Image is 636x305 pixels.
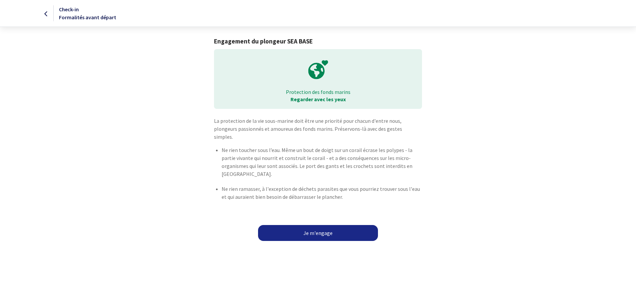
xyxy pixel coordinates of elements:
h1: Engagement du plongeur SEA BASE [214,38,422,45]
span: Check-in Formalités avant départ [59,6,116,21]
p: Ne rien toucher sous l’eau. Même un bout de doigt sur un corail écrase les polypes - la partie vi... [222,146,422,178]
p: La protection de la vie sous-marine doit être une priorité pour chacun d'entre nous, plongeurs pa... [214,117,422,141]
p: Protection des fonds marins [219,88,417,96]
a: Je m'engage [258,225,378,241]
strong: Regarder avec les yeux [291,96,346,103]
p: Ne rien ramasser, à l'exception de déchets parasites que vous pourriez trouver sous l'eau et qui ... [222,185,422,201]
